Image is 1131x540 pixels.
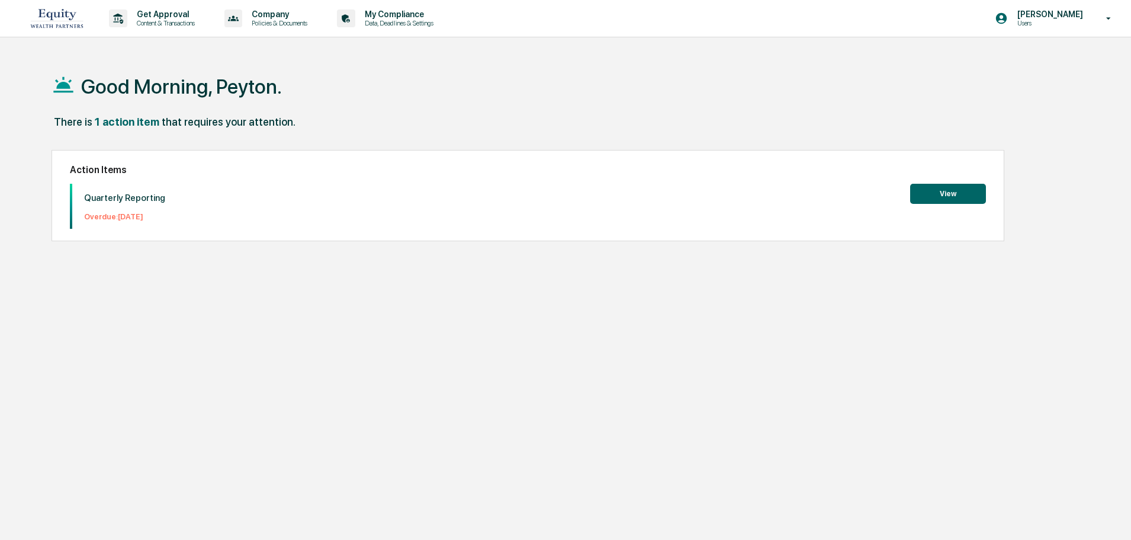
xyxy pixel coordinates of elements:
h2: Action Items [70,164,986,175]
div: There is [54,116,92,128]
img: logo [28,5,85,31]
p: Quarterly Reporting [84,193,165,203]
p: My Compliance [355,9,439,19]
p: Data, Deadlines & Settings [355,19,439,27]
p: Content & Transactions [127,19,201,27]
p: Company [242,9,313,19]
div: 1 action item [95,116,159,128]
p: Overdue: [DATE] [84,212,165,221]
h1: Good Morning, Peyton. [81,75,282,98]
div: that requires your attention. [162,116,295,128]
p: Users [1008,19,1089,27]
p: Get Approval [127,9,201,19]
button: View [910,184,986,204]
p: Policies & Documents [242,19,313,27]
a: View [910,187,986,199]
p: [PERSON_NAME] [1008,9,1089,19]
